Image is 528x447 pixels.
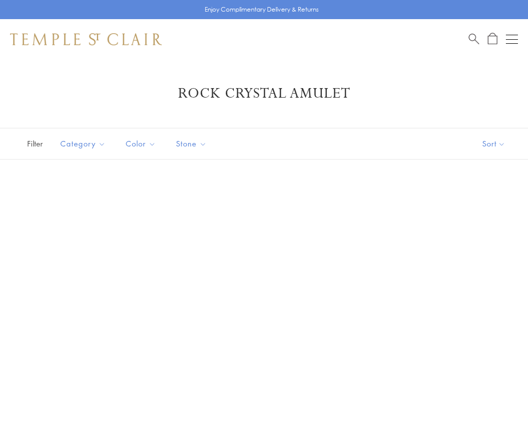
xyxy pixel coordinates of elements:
[205,5,319,15] p: Enjoy Complimentary Delivery & Returns
[168,132,214,155] button: Stone
[10,33,162,45] img: Temple St. Clair
[25,85,503,103] h1: Rock Crystal Amulet
[121,137,163,150] span: Color
[469,33,479,45] a: Search
[53,132,113,155] button: Category
[118,132,163,155] button: Color
[506,33,518,45] button: Open navigation
[488,33,497,45] a: Open Shopping Bag
[55,137,113,150] span: Category
[171,137,214,150] span: Stone
[460,128,528,159] button: Show sort by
